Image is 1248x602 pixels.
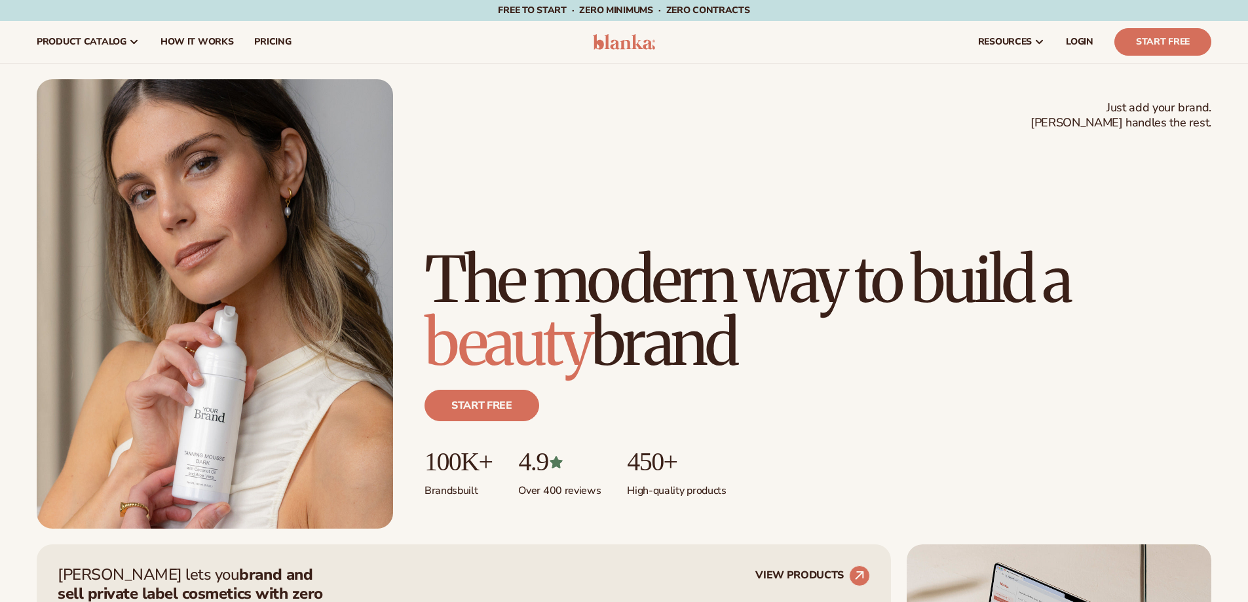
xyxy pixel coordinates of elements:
[978,37,1032,47] span: resources
[425,390,539,421] a: Start free
[26,21,150,63] a: product catalog
[37,79,393,529] img: Female holding tanning mousse.
[755,565,870,586] a: VIEW PRODUCTS
[627,447,726,476] p: 450+
[425,476,492,498] p: Brands built
[425,447,492,476] p: 100K+
[518,447,601,476] p: 4.9
[498,4,749,16] span: Free to start · ZERO minimums · ZERO contracts
[244,21,301,63] a: pricing
[254,37,291,47] span: pricing
[161,37,234,47] span: How It Works
[627,476,726,498] p: High-quality products
[968,21,1055,63] a: resources
[150,21,244,63] a: How It Works
[593,34,655,50] img: logo
[425,248,1211,374] h1: The modern way to build a brand
[1066,37,1093,47] span: LOGIN
[1031,100,1211,131] span: Just add your brand. [PERSON_NAME] handles the rest.
[518,476,601,498] p: Over 400 reviews
[1055,21,1104,63] a: LOGIN
[1114,28,1211,56] a: Start Free
[37,37,126,47] span: product catalog
[425,303,591,382] span: beauty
